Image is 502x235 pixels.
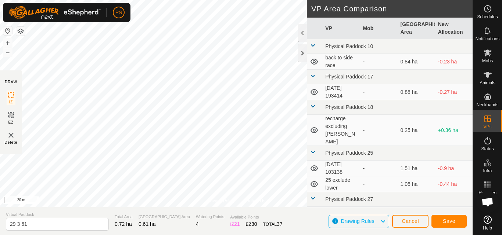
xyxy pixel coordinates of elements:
[363,165,394,172] div: -
[473,213,502,233] a: Help
[115,9,122,16] span: PS
[398,54,435,70] td: 0.84 ha
[9,99,13,105] span: IZ
[483,169,492,173] span: Infra
[207,198,235,204] a: Privacy Policy
[6,212,109,218] span: Virtual Paddock
[480,81,495,85] span: Animals
[476,37,499,41] span: Notifications
[482,59,493,63] span: Mobs
[16,27,25,36] button: Map Layers
[435,161,473,176] td: -0.9 ha
[341,218,374,224] span: Drawing Rules
[325,196,373,202] span: Physical Paddock 27
[251,221,257,227] span: 30
[392,215,429,228] button: Cancel
[398,84,435,100] td: 0.88 ha
[325,150,373,156] span: Physical Paddock 25
[435,207,473,221] td: +0.41 ha
[435,115,473,146] td: +0.36 ha
[8,120,14,125] span: EZ
[322,115,360,146] td: recharge excluding [PERSON_NAME]
[435,176,473,192] td: -0.44 ha
[196,221,199,227] span: 4
[9,6,101,19] img: Gallagher Logo
[435,84,473,100] td: -0.27 ha
[139,221,156,227] span: 0.61 ha
[311,4,473,13] h2: VP Area Comparison
[398,161,435,176] td: 1.51 ha
[435,54,473,70] td: -0.23 ha
[5,79,17,85] div: DRAW
[5,140,18,145] span: Delete
[139,214,190,220] span: [GEOGRAPHIC_DATA] Area
[3,48,12,57] button: –
[477,191,499,213] a: Open chat
[363,180,394,188] div: -
[322,176,360,192] td: 25 exclude lower
[115,214,133,220] span: Total Area
[325,74,373,80] span: Physical Paddock 17
[277,221,283,227] span: 37
[7,131,15,140] img: VP
[196,214,224,220] span: Watering Points
[3,26,12,35] button: Reset Map
[477,15,498,19] span: Schedules
[483,125,491,129] span: VPs
[322,161,360,176] td: [DATE] 103138
[263,220,283,228] div: TOTAL
[398,176,435,192] td: 1.05 ha
[246,220,257,228] div: EZ
[363,126,394,134] div: -
[322,207,360,221] td: 27 0.0
[322,84,360,100] td: [DATE] 193414
[398,18,435,39] th: [GEOGRAPHIC_DATA] Area
[363,88,394,96] div: -
[476,103,498,107] span: Neckbands
[435,18,473,39] th: New Allocation
[360,18,397,39] th: Mob
[402,218,419,224] span: Cancel
[325,43,373,49] span: Physical Paddock 10
[234,221,240,227] span: 21
[230,214,282,220] span: Available Points
[481,147,494,151] span: Status
[483,226,492,230] span: Help
[3,38,12,47] button: +
[443,218,455,224] span: Save
[115,221,132,227] span: 0.72 ha
[431,215,467,228] button: Save
[230,220,240,228] div: IZ
[398,207,435,221] td: 0.2 ha
[322,18,360,39] th: VP
[398,115,435,146] td: 0.25 ha
[325,104,373,110] span: Physical Paddock 18
[244,198,265,204] a: Contact Us
[478,191,496,195] span: Heatmap
[363,58,394,66] div: -
[322,54,360,70] td: back to side race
